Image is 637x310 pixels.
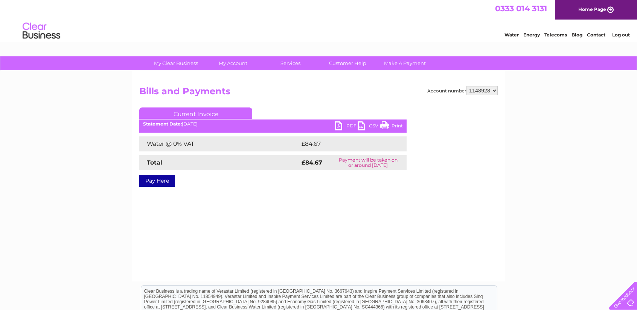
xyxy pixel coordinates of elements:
a: CSV [358,121,380,132]
a: Print [380,121,403,132]
a: Contact [587,32,605,38]
img: logo.png [22,20,61,42]
a: Make A Payment [374,56,436,70]
b: Statement Date: [143,121,182,127]
a: PDF [335,121,358,132]
a: 0333 014 3131 [495,4,547,13]
a: Customer Help [317,56,379,70]
a: Water [504,32,519,38]
td: Payment will be taken on or around [DATE] [330,155,407,170]
a: My Clear Business [145,56,207,70]
h2: Bills and Payments [139,86,498,100]
div: [DATE] [139,121,407,127]
a: Current Invoice [139,107,252,119]
strong: £84.67 [302,159,322,166]
a: Log out [612,32,630,38]
a: Pay Here [139,175,175,187]
a: Telecoms [544,32,567,38]
div: Account number [427,86,498,95]
strong: Total [147,159,162,166]
div: Clear Business is a trading name of Verastar Limited (registered in [GEOGRAPHIC_DATA] No. 3667643... [141,4,497,36]
a: Blog [571,32,582,38]
a: My Account [202,56,264,70]
a: Services [259,56,322,70]
a: Energy [523,32,540,38]
td: Water @ 0% VAT [139,136,300,151]
td: £84.67 [300,136,392,151]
